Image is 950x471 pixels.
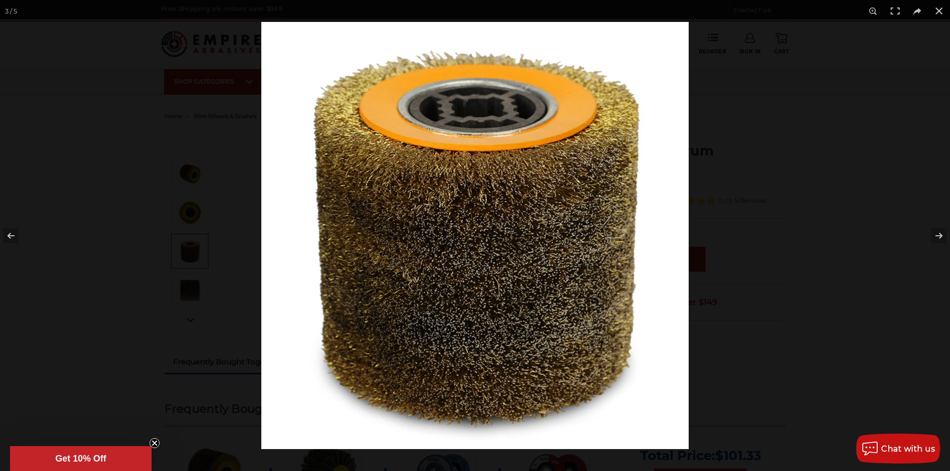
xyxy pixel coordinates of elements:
div: Get 10% OffClose teaser [10,446,152,471]
button: Next (arrow right) [915,211,950,261]
button: Chat with us [856,434,940,464]
img: 4.5_Inch_Crimped_Steel_Wire_Drum__22129.1582649460.jpg [261,22,689,449]
span: Get 10% Off [55,454,106,464]
button: Close teaser [150,438,160,448]
span: Chat with us [881,444,935,454]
